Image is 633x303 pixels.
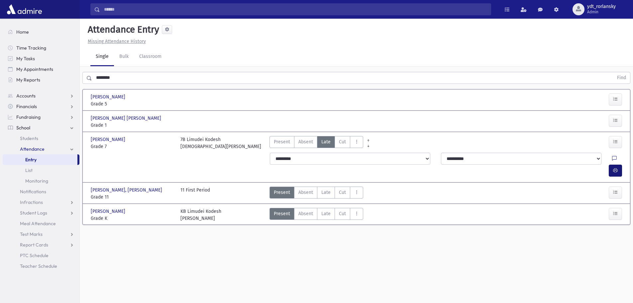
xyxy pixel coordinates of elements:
[3,186,79,197] a: Notifications
[3,90,79,101] a: Accounts
[85,24,159,35] h5: Attendance Entry
[3,144,79,154] a: Attendance
[134,48,167,66] a: Classroom
[91,143,174,150] span: Grade 7
[20,189,46,195] span: Notifications
[3,43,79,53] a: Time Tracking
[3,101,79,112] a: Financials
[274,138,290,145] span: Present
[3,27,79,37] a: Home
[269,136,363,150] div: AttTypes
[91,93,127,100] span: [PERSON_NAME]
[20,199,43,205] span: Infractions
[16,56,35,62] span: My Tasks
[91,215,174,222] span: Grade K
[3,165,79,176] a: List
[3,64,79,75] a: My Appointments
[339,210,346,217] span: Cut
[298,210,313,217] span: Absent
[3,122,79,133] a: School
[274,189,290,196] span: Present
[180,136,261,150] div: 7B Limudei Kodesh [DEMOGRAPHIC_DATA][PERSON_NAME]
[5,3,44,16] img: AdmirePro
[3,261,79,271] a: Teacher Schedule
[3,218,79,229] a: Meal Attendance
[16,125,30,131] span: School
[587,4,616,9] span: ydt_rorlansky
[3,154,77,165] a: Entry
[321,210,331,217] span: Late
[274,210,290,217] span: Present
[16,45,46,51] span: Time Tracking
[3,112,79,122] a: Fundraising
[16,29,29,35] span: Home
[20,135,38,141] span: Students
[20,242,48,248] span: Report Cards
[16,93,36,99] span: Accounts
[91,194,174,201] span: Grade 11
[16,77,40,83] span: My Reports
[298,189,313,196] span: Absent
[91,100,174,107] span: Grade 5
[298,138,313,145] span: Absent
[3,250,79,261] a: PTC Schedule
[25,178,48,184] span: Monitoring
[180,187,210,201] div: 11 First Period
[88,39,146,44] u: Missing Attendance History
[3,53,79,64] a: My Tasks
[20,210,47,216] span: Student Logs
[91,115,162,122] span: [PERSON_NAME] [PERSON_NAME]
[91,208,127,215] span: [PERSON_NAME]
[20,221,56,227] span: Meal Attendance
[114,48,134,66] a: Bulk
[180,208,221,222] div: KB Limudei Kodesh [PERSON_NAME]
[20,146,45,152] span: Attendance
[587,9,616,15] span: Admin
[91,122,174,129] span: Grade 1
[100,3,491,15] input: Search
[16,66,53,72] span: My Appointments
[16,103,37,109] span: Financials
[613,72,630,83] button: Find
[3,133,79,144] a: Students
[321,189,331,196] span: Late
[20,231,43,237] span: Test Marks
[321,138,331,145] span: Late
[16,114,41,120] span: Fundraising
[25,157,37,163] span: Entry
[90,48,114,66] a: Single
[3,239,79,250] a: Report Cards
[3,197,79,208] a: Infractions
[25,167,33,173] span: List
[91,136,127,143] span: [PERSON_NAME]
[3,229,79,239] a: Test Marks
[269,187,363,201] div: AttTypes
[339,189,346,196] span: Cut
[3,176,79,186] a: Monitoring
[91,187,163,194] span: [PERSON_NAME], [PERSON_NAME]
[3,75,79,85] a: My Reports
[269,208,363,222] div: AttTypes
[20,263,57,269] span: Teacher Schedule
[85,39,146,44] a: Missing Attendance History
[339,138,346,145] span: Cut
[20,252,49,258] span: PTC Schedule
[3,208,79,218] a: Student Logs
